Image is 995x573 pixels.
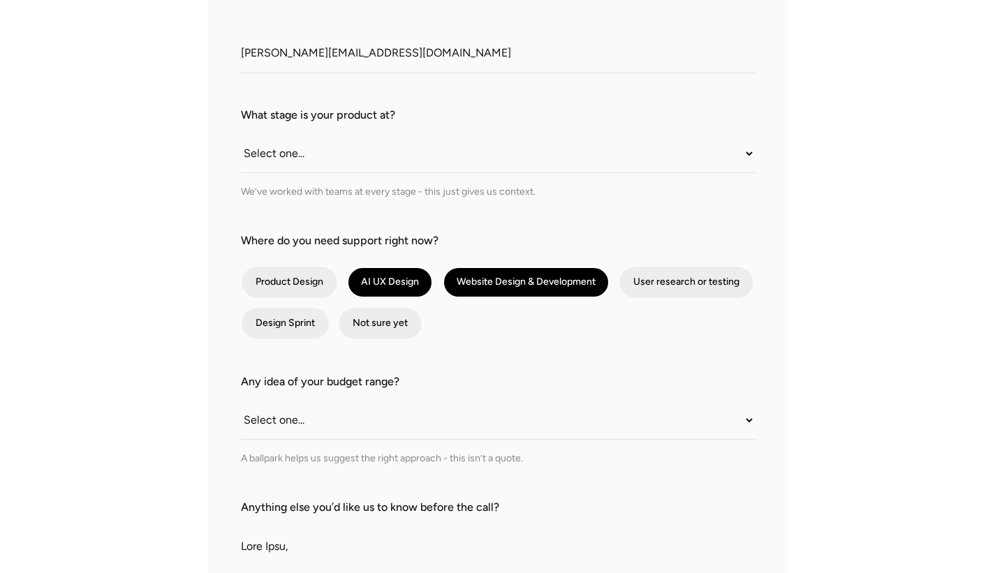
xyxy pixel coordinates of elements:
[241,107,755,124] label: What stage is your product at?
[241,451,755,466] div: A ballpark helps us suggest the right approach - this isn’t a quote.
[241,232,755,249] label: Where do you need support right now?
[241,373,755,390] label: Any idea of your budget range?
[241,499,755,516] label: Anything else you’d like us to know before the call?
[241,184,755,199] div: We’ve worked with teams at every stage - this just gives us context.
[241,35,755,73] input: Work Email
